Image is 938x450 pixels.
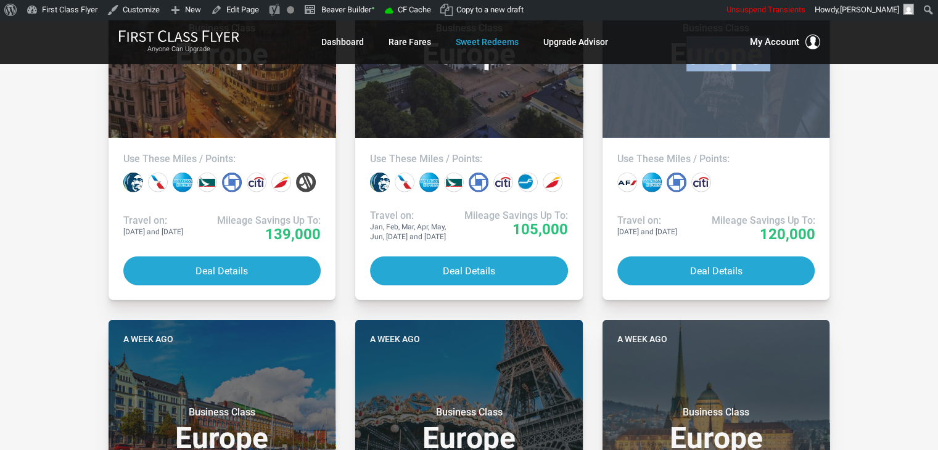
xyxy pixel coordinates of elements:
time: A week ago [370,332,420,346]
h3: Europe [370,22,568,69]
small: Business Class [392,406,546,419]
div: Chase points [469,173,488,192]
div: Citi points [247,173,266,192]
button: Deal Details [370,256,568,285]
a: First Class FlyerAnyone Can Upgrade [118,30,239,54]
div: Air France miles [617,173,637,192]
span: [PERSON_NAME] [840,5,899,14]
a: Sweet Redeems [456,31,519,53]
div: Iberia miles [543,173,562,192]
button: Deal Details [617,256,815,285]
div: Cathay Pacific miles [444,173,464,192]
small: Business Class [145,406,299,419]
div: Finnair Plus [518,173,538,192]
time: A week ago [617,332,667,346]
a: Upgrade Advisor [543,31,608,53]
a: Rare Fares [389,31,431,53]
div: Marriott points [296,173,316,192]
div: Amex points [419,173,439,192]
small: Anyone Can Upgrade [118,45,239,54]
div: Alaska miles [370,173,390,192]
h3: Europe [123,22,321,69]
span: • [371,2,375,15]
button: My Account [750,35,820,49]
div: American miles [395,173,414,192]
div: American miles [148,173,168,192]
div: Iberia miles [271,173,291,192]
h4: Use These Miles / Points: [123,153,321,165]
div: Chase points [222,173,242,192]
time: A week ago [123,332,173,346]
div: Amex points [173,173,192,192]
span: My Account [750,35,799,49]
div: Citi points [691,173,711,192]
div: Alaska miles [123,173,143,192]
span: Unsuspend Transients [726,5,805,14]
img: First Class Flyer [118,30,239,43]
div: Citi points [493,173,513,192]
button: Deal Details [123,256,321,285]
div: Cathay Pacific miles [197,173,217,192]
h3: Europe [617,22,815,69]
h4: Use These Miles / Points: [617,153,815,165]
a: Dashboard [321,31,364,53]
h4: Use These Miles / Points: [370,153,568,165]
div: Chase points [667,173,686,192]
small: Business Class [639,406,793,419]
div: Amex points [642,173,662,192]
